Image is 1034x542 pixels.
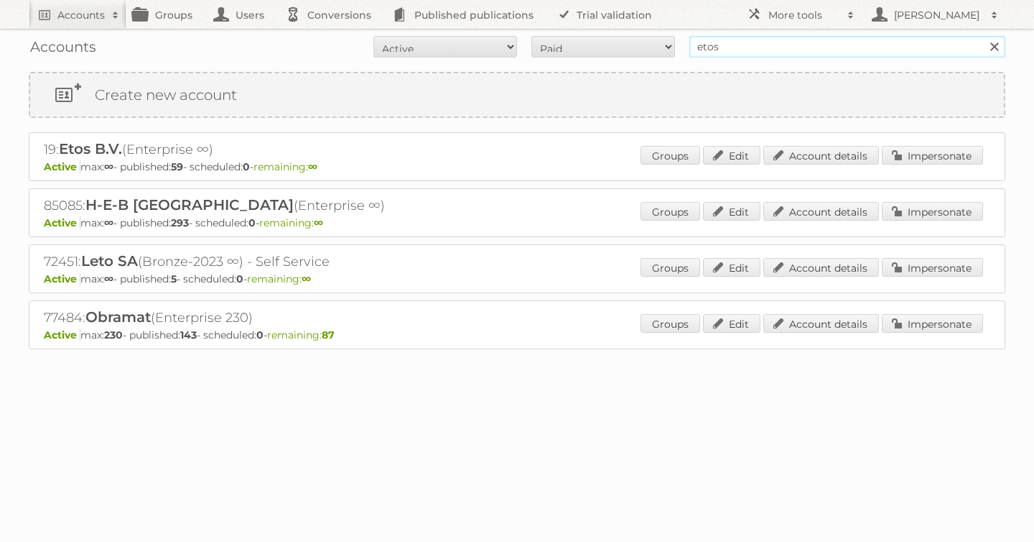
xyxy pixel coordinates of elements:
[171,160,183,173] strong: 59
[44,140,546,159] h2: 19: (Enterprise ∞)
[322,329,335,341] strong: 87
[302,272,311,285] strong: ∞
[703,146,760,165] a: Edit
[81,252,138,270] span: Leto SA
[253,160,317,173] span: remaining:
[703,202,760,221] a: Edit
[44,216,990,229] p: max: - published: - scheduled: -
[763,146,879,165] a: Account details
[641,314,700,333] a: Groups
[314,216,323,229] strong: ∞
[104,329,123,341] strong: 230
[248,216,256,229] strong: 0
[247,272,311,285] span: remaining:
[703,314,760,333] a: Edit
[104,160,113,173] strong: ∞
[57,8,105,22] h2: Accounts
[267,329,335,341] span: remaining:
[763,314,879,333] a: Account details
[44,160,80,173] span: Active
[763,202,879,221] a: Account details
[44,160,990,173] p: max: - published: - scheduled: -
[104,216,113,229] strong: ∞
[243,160,250,173] strong: 0
[44,252,546,271] h2: 72451: (Bronze-2023 ∞) - Self Service
[180,329,197,341] strong: 143
[256,329,264,341] strong: 0
[85,308,151,326] span: Obramat
[44,272,80,285] span: Active
[763,258,879,277] a: Account details
[44,308,546,327] h2: 77484: (Enterprise 230)
[768,8,840,22] h2: More tools
[44,272,990,285] p: max: - published: - scheduled: -
[308,160,317,173] strong: ∞
[703,258,760,277] a: Edit
[641,146,700,165] a: Groups
[882,258,983,277] a: Impersonate
[641,258,700,277] a: Groups
[44,196,546,215] h2: 85085: (Enterprise ∞)
[882,202,983,221] a: Impersonate
[641,202,700,221] a: Groups
[890,8,984,22] h2: [PERSON_NAME]
[44,216,80,229] span: Active
[85,196,294,213] span: H-E-B [GEOGRAPHIC_DATA]
[44,329,80,341] span: Active
[882,146,983,165] a: Impersonate
[104,272,113,285] strong: ∞
[30,73,1004,116] a: Create new account
[171,272,177,285] strong: 5
[59,140,122,157] span: Etos B.V.
[882,314,983,333] a: Impersonate
[44,329,990,341] p: max: - published: - scheduled: -
[171,216,189,229] strong: 293
[236,272,243,285] strong: 0
[259,216,323,229] span: remaining:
